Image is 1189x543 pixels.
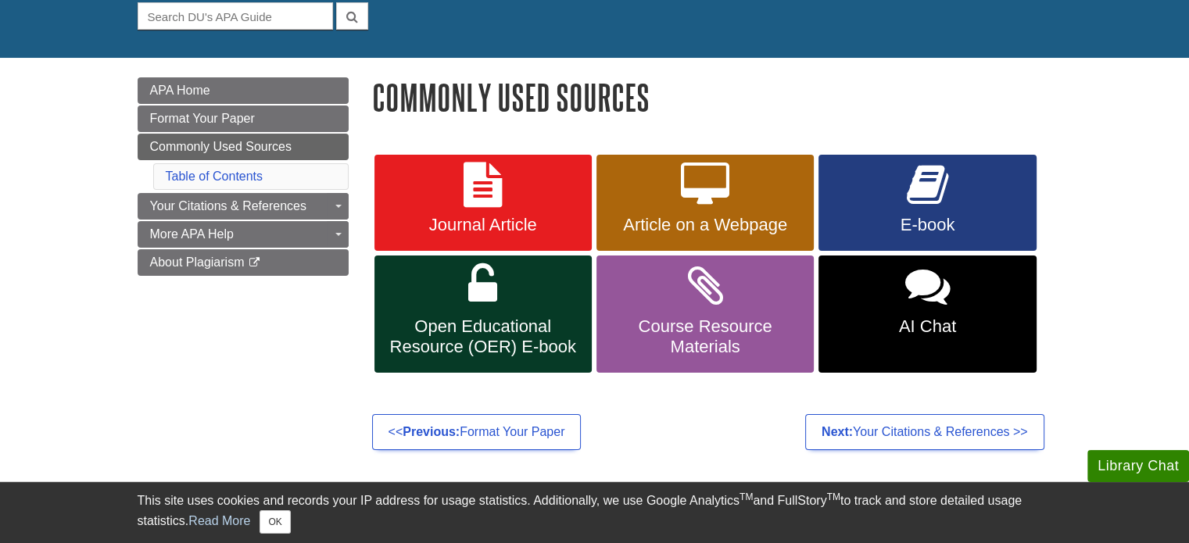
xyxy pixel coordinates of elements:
[372,414,582,450] a: <<Previous:Format Your Paper
[372,77,1052,117] h1: Commonly Used Sources
[138,77,349,276] div: Guide Page Menu
[260,510,290,534] button: Close
[138,193,349,220] a: Your Citations & References
[1087,450,1189,482] button: Library Chat
[150,140,292,153] span: Commonly Used Sources
[138,134,349,160] a: Commonly Used Sources
[830,215,1024,235] span: E-book
[403,425,460,438] strong: Previous:
[248,258,261,268] i: This link opens in a new window
[166,170,263,183] a: Table of Contents
[138,77,349,104] a: APA Home
[386,316,580,357] span: Open Educational Resource (OER) E-book
[822,425,853,438] strong: Next:
[818,155,1036,252] a: E-book
[830,316,1024,337] span: AI Chat
[188,514,250,527] a: Read More
[740,491,753,502] sup: TM
[596,155,814,252] a: Article on a Webpage
[608,215,802,235] span: Article on a Webpage
[818,255,1036,373] a: AI Chat
[138,2,333,30] input: Search DU's APA Guide
[386,215,580,235] span: Journal Article
[150,112,255,125] span: Format Your Paper
[827,491,840,502] sup: TM
[138,249,349,276] a: About Plagiarism
[150,255,245,269] span: About Plagiarism
[150,227,234,241] span: More APA Help
[374,155,592,252] a: Journal Article
[596,255,814,373] a: Course Resource Materials
[374,255,592,373] a: Open Educational Resource (OER) E-book
[150,84,210,97] span: APA Home
[608,316,802,357] span: Course Resource Materials
[150,199,306,213] span: Your Citations & References
[805,414,1044,450] a: Next:Your Citations & References >>
[138,221,349,248] a: More APA Help
[138,105,349,132] a: Format Your Paper
[138,491,1052,534] div: This site uses cookies and records your IP address for usage statistics. Additionally, we use Goo...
